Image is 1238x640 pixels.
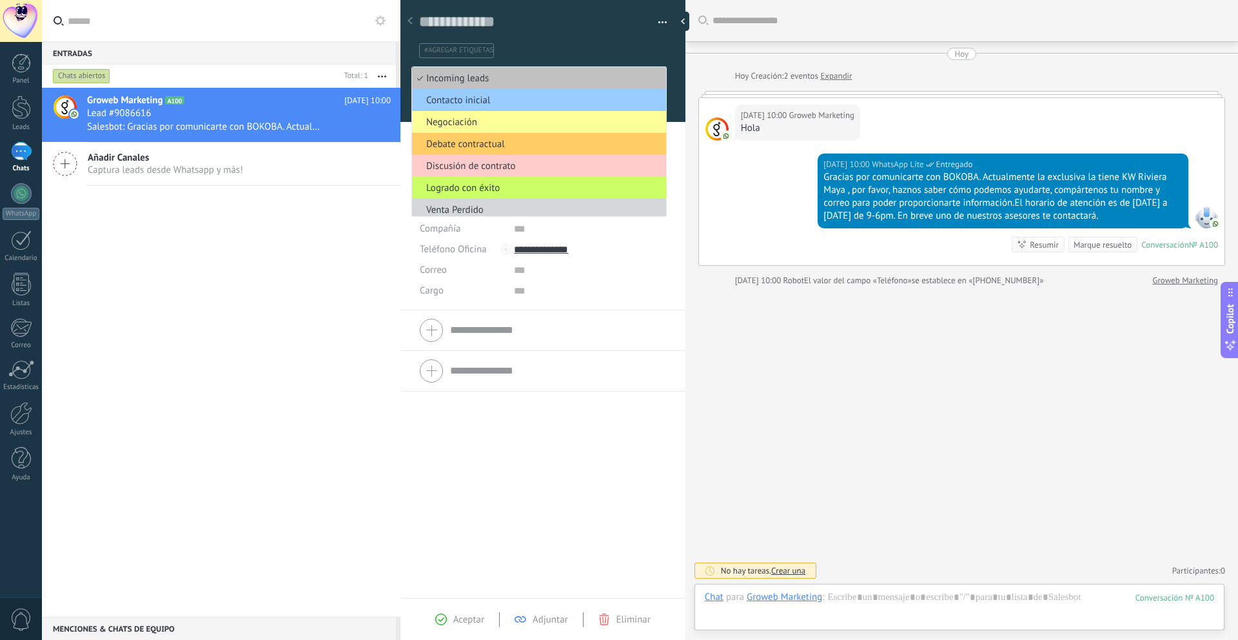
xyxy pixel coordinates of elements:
div: [DATE] 10:00 [823,158,872,171]
span: El valor del campo «Teléfono» [804,274,912,287]
div: Marque resuelto [1074,239,1132,251]
span: Incoming leads [412,72,662,85]
span: Venta Perdido [412,204,662,216]
div: 100 [1135,592,1214,603]
div: Hoy [955,48,969,60]
div: Hoy [735,70,751,83]
span: Negociación [412,116,662,128]
span: Copilot [1224,305,1237,334]
span: Correo [420,264,447,276]
span: Groweb Marketing [87,94,162,107]
button: Teléfono Oficina [420,239,487,260]
span: #agregar etiquetas [424,46,493,55]
div: [DATE] 10:00 [735,274,783,287]
span: para [726,591,744,604]
span: Groweb Marketing [705,117,729,141]
div: Listas [3,299,40,308]
span: WhatsApp Lite [872,158,923,171]
div: Creación: [735,70,852,83]
button: Más [368,65,396,88]
span: Aceptar [453,614,484,626]
div: Chats abiertos [53,68,110,84]
div: Entradas [42,41,396,65]
span: Captura leads desde Whatsapp y más! [88,164,243,176]
div: № A100 [1189,239,1218,250]
span: Robot [783,275,804,286]
span: WhatsApp Lite [1195,205,1218,228]
div: Total: 1 [339,70,368,83]
div: Gracias por comunicarte con BOKOBA. Actualmente la exclusiva la tiene KW Riviera Maya , por favor... [823,171,1183,223]
div: Menciones & Chats de equipo [42,617,396,640]
div: Ajustes [3,428,40,437]
a: Participantes:0 [1172,565,1225,576]
span: 2 eventos [783,70,818,83]
span: se establece en «[PHONE_NUMBER]» [912,274,1044,287]
div: Ocultar [676,12,689,31]
span: Discusión de contrato [412,160,662,172]
div: Correo [3,341,40,350]
div: Groweb Marketing [747,591,822,603]
span: Contacto inicial [412,94,662,106]
div: Resumir [1030,239,1059,251]
span: Salesbot: Gracias por comunicarte con BOKOBA. Actualmente la exclusiva la tiene KW Riviera Maya ,... [87,121,320,133]
div: WhatsApp [3,208,39,220]
div: Chats [3,165,40,173]
span: Logrado con éxito [412,182,662,194]
span: Entregado [936,158,973,171]
button: Correo [420,260,447,281]
div: Panel [3,77,40,85]
span: Debate contractual [412,138,662,150]
span: Añadir Canales [88,152,243,164]
span: Lead #9086616 [87,107,151,120]
div: Hola [741,122,854,135]
div: Leads [3,123,40,132]
img: icon [70,110,79,119]
span: Cargo [420,286,444,295]
span: Groweb Marketing [789,109,855,122]
div: [DATE] 10:00 [741,109,789,122]
span: Teléfono Oficina [420,243,487,255]
span: Crear una [771,565,805,576]
span: Eliminar [616,614,651,626]
span: A100 [165,96,184,105]
img: com.amocrm.amocrmwa.svg [1211,219,1220,228]
span: [DATE] 10:00 [344,94,391,107]
img: com.amocrm.amocrmwa.svg [722,132,731,141]
a: avatariconGroweb MarketingA100[DATE] 10:00Lead #9086616Salesbot: Gracias por comunicarte con BOKO... [42,88,400,142]
div: Ayuda [3,474,40,482]
a: Expandir [820,70,852,83]
a: Groweb Marketing [1152,274,1218,287]
span: 0 [1221,565,1225,576]
div: No hay tareas. [721,565,806,576]
div: Calendario [3,254,40,263]
div: Cargo [420,281,504,301]
span: : [822,591,824,604]
div: Compañía [420,219,504,239]
div: Conversación [1141,239,1189,250]
div: Estadísticas [3,383,40,392]
span: Adjuntar [533,614,568,626]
